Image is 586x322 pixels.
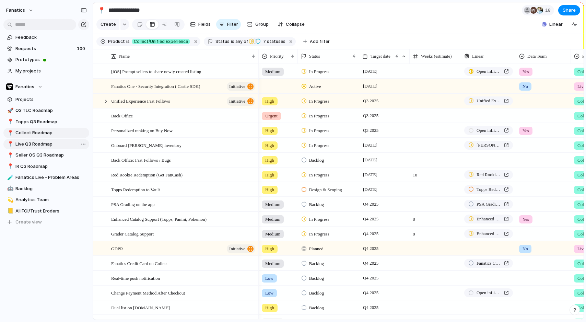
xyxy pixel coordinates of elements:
[3,105,89,116] a: 🚀Q3 TLC Roadmap
[309,68,329,75] span: In Progress
[3,117,89,127] div: 📍Topps Q3 Roadmap
[477,289,501,296] span: Open in Linear
[15,129,87,136] span: Collect Roadmap
[310,38,330,45] span: Add filter
[309,231,329,238] span: In Progress
[523,68,529,75] span: Yes
[187,19,213,30] button: Fields
[7,107,12,115] div: 🚀
[361,97,380,105] span: Q3 2025
[265,172,274,179] span: High
[7,129,12,137] div: 📍
[98,5,105,15] div: 📍
[3,128,89,138] div: 📍Collect Roadmap
[248,38,287,45] button: 7 statuses
[545,7,553,14] span: 18
[130,38,191,45] button: Collect/Unified Experience
[265,98,274,105] span: High
[464,141,513,150] a: [PERSON_NAME] Integration
[361,67,379,76] span: [DATE]
[309,275,324,282] span: Backlog
[299,37,334,46] button: Add filter
[6,196,13,203] button: 💫
[309,157,324,164] span: Backlog
[15,56,87,63] span: Prototypes
[111,171,183,179] span: Red Rookie Redemption (Get FanCash)
[198,21,211,28] span: Fields
[15,196,87,203] span: Analytics Team
[15,163,87,170] span: IR Q3 Roadmap
[7,185,12,193] div: 🤖
[6,185,13,192] button: 🤖
[111,126,173,134] span: Personalized ranking on Buy Now
[111,156,171,164] span: Back Office: Fast Follows / Bugs
[464,229,513,238] a: Enhanced Catalog Support (Topps, Panini, Pokemon)
[309,53,320,60] span: Status
[96,5,107,16] button: 📍
[15,83,34,90] span: Fanatics
[7,196,12,204] div: 💫
[286,21,305,28] span: Collapse
[3,206,89,216] a: 📒All FCI/Trust Eroders
[309,201,324,208] span: Backlog
[227,244,255,253] button: initiative
[265,142,274,149] span: High
[15,174,87,181] span: Fanatics Live - Problem Areas
[464,126,513,135] a: Open inLinear
[7,151,12,159] div: 📍
[227,21,238,28] span: Filter
[111,112,133,119] span: Back Office
[464,200,513,209] a: PSA Grading on the app
[523,216,529,223] span: Yes
[111,82,200,90] span: Fanatics One - Security Integration ( Castle SDK)
[265,231,280,238] span: Medium
[108,38,125,45] span: Product
[3,161,89,172] div: 📍IR Q3 Roadmap
[6,208,13,215] button: 📒
[361,156,379,164] span: [DATE]
[361,126,380,135] span: Q3 2025
[361,141,379,149] span: [DATE]
[3,195,89,205] a: 💫Analytics Team
[6,107,13,114] button: 🚀
[309,186,342,193] span: Design & Scoping
[477,201,501,208] span: PSA Grading on the app
[261,39,267,44] span: 7
[464,288,513,297] a: Open inLinear
[549,21,563,28] span: Linear
[477,186,501,193] span: Topps Redemption to Vault
[111,200,154,208] span: PSA Grading on the app
[421,53,452,60] span: Weeks (estimate)
[361,230,380,238] span: Q4 2025
[361,244,380,253] span: Q4 2025
[3,184,89,194] div: 🤖Backlog
[577,83,586,90] span: Live
[539,19,565,30] button: Linear
[6,118,13,125] button: 📍
[265,201,280,208] span: Medium
[577,245,586,252] span: Live
[361,112,380,120] span: Q3 2025
[265,186,274,193] span: High
[261,38,285,45] span: statuses
[216,19,241,30] button: Filter
[15,45,75,52] span: Requests
[464,170,513,179] a: Red Rookie Redemption (Get FanCash)
[309,83,321,90] span: Active
[229,96,245,106] span: initiative
[227,97,255,106] button: initiative
[15,185,87,192] span: Backlog
[371,53,390,60] span: Target date
[527,53,547,60] span: Data Team
[6,152,13,159] button: 📍
[3,66,89,76] a: My projects
[361,274,380,282] span: Q4 2025
[3,139,89,149] div: 📍Live Q3 Roadmap
[3,5,37,16] button: fanatics
[15,68,87,74] span: My projects
[464,185,513,194] a: Topps Redemption to Vault
[477,260,501,267] span: Fanatics Credit Card on Collect
[15,152,87,159] span: Seller OS Q3 Roadmap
